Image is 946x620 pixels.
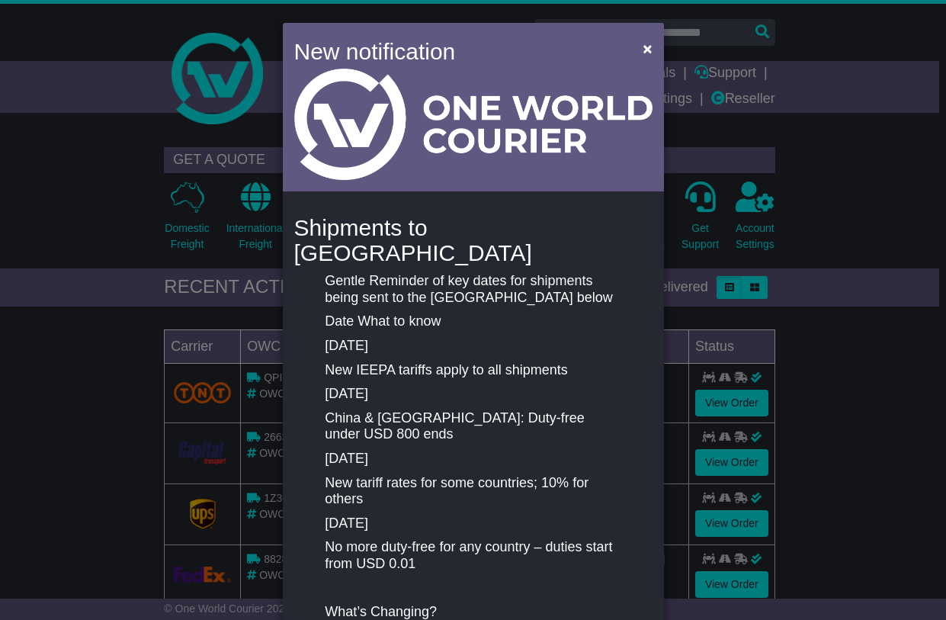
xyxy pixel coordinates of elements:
[325,410,621,443] p: China & [GEOGRAPHIC_DATA]: Duty-free under USD 800 ends
[325,362,621,379] p: New IEEPA tariffs apply to all shipments
[325,451,621,467] p: [DATE]
[325,273,621,306] p: Gentle Reminder of key dates for shipments being sent to the [GEOGRAPHIC_DATA] below
[643,40,652,57] span: ×
[635,33,659,64] button: Close
[294,69,653,180] img: Light
[325,539,621,572] p: No more duty-free for any country – duties start from USD 0.01
[294,215,653,265] h4: Shipments to [GEOGRAPHIC_DATA]
[325,313,621,330] p: Date What to know
[325,338,621,355] p: [DATE]
[294,34,621,69] h4: New notification
[325,386,621,403] p: [DATE]
[325,475,621,508] p: New tariff rates for some countries; 10% for others
[325,516,621,532] p: [DATE]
